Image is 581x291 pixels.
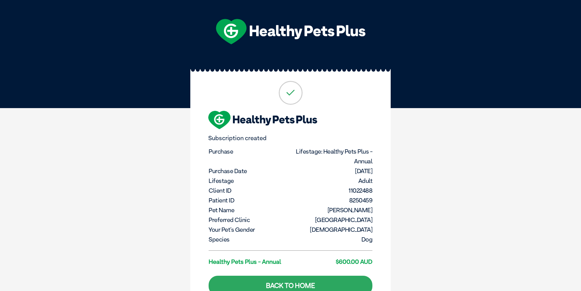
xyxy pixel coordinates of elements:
[209,186,290,195] dt: Client ID
[291,225,373,235] dd: [DEMOGRAPHIC_DATA]
[209,147,290,156] dt: Purchase
[291,195,373,205] dd: 8250459
[209,166,290,176] dt: Purchase Date
[216,19,365,44] img: hpp-logo-landscape-green-white.png
[209,257,290,267] dt: Healthy Pets Plus - Annual
[208,135,373,142] p: Subscription created
[291,235,373,244] dd: Dog
[208,111,317,129] img: hpp-logo
[209,176,290,186] dt: Lifestage
[209,215,290,225] dt: Preferred Clinic
[291,147,373,166] dd: Lifestage: Healthy Pets Plus - Annual
[291,257,373,267] dd: $600.00 AUD
[291,205,373,215] dd: [PERSON_NAME]
[291,176,373,186] dd: Adult
[209,195,290,205] dt: Patient ID
[291,215,373,225] dd: [GEOGRAPHIC_DATA]
[209,225,290,235] dt: Your pet's gender
[209,205,290,215] dt: Pet Name
[209,235,290,244] dt: Species
[291,186,373,195] dd: 11022488
[291,166,373,176] dd: [DATE]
